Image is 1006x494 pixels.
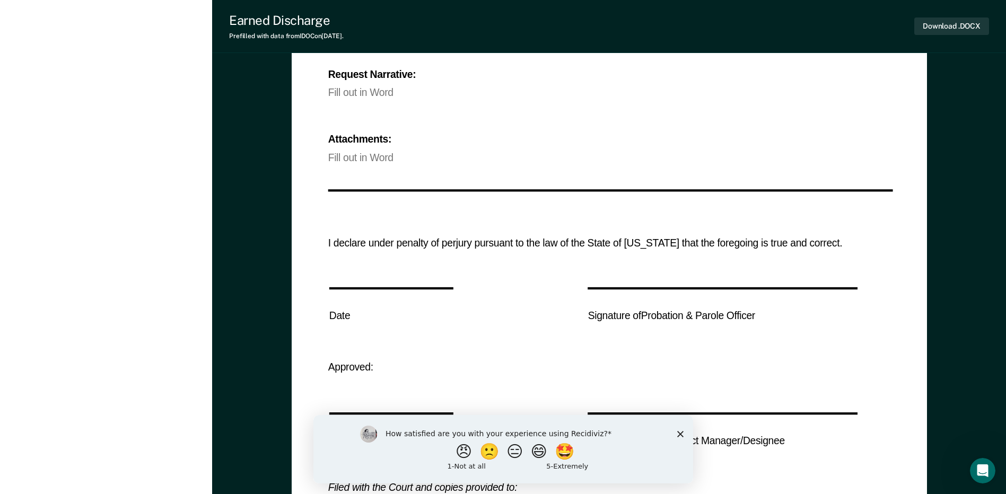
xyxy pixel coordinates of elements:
[328,361,890,375] div: Approved:
[229,13,344,28] div: Earned Discharge
[914,17,989,35] button: Download .DOCX
[587,310,856,325] td: Signature of Probation & Parole Officer
[587,434,856,449] td: Signature of IDOC District Manager/Designee
[328,237,890,250] div: I declare under penalty of perjury pursuant to the law of the State of [US_STATE] that the forego...
[313,415,693,483] iframe: Survey by Kim from Recidiviz
[328,153,890,162] div: Fill out in Word
[970,458,995,483] iframe: Intercom live chat
[229,32,344,40] div: Prefilled with data from IDOC on [DATE] .
[328,89,890,98] div: Fill out in Word
[328,70,890,80] div: Request Narrative:
[328,310,451,325] td: Date
[328,134,890,143] div: Attachments:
